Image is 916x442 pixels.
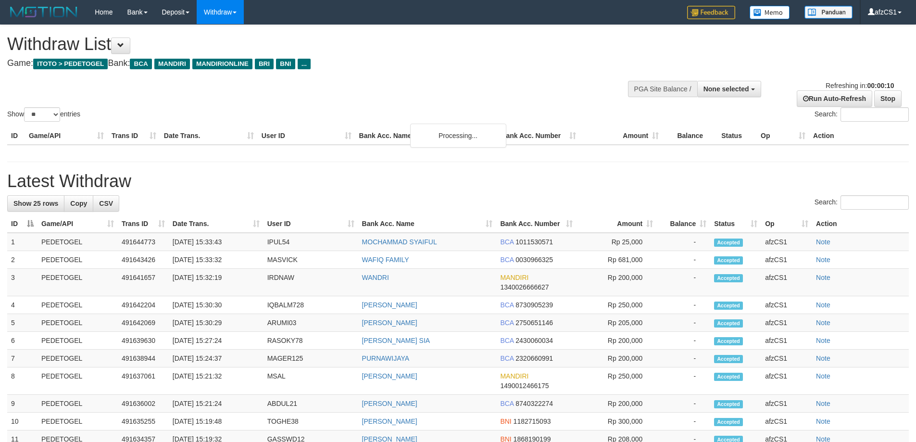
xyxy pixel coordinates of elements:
span: Copy 2430060034 to clipboard [515,337,553,344]
span: Show 25 rows [13,200,58,207]
img: Button%20Memo.svg [750,6,790,19]
h1: Latest Withdraw [7,172,909,191]
td: [DATE] 15:21:24 [169,395,264,413]
span: BCA [500,400,514,407]
td: afzCS1 [761,350,812,367]
td: PEDETOGEL [38,395,118,413]
th: Balance: activate to sort column ascending [657,215,710,233]
th: Op [757,127,809,145]
td: 491644773 [118,233,169,251]
td: [DATE] 15:24:37 [169,350,264,367]
td: Rp 250,000 [577,296,657,314]
a: Note [816,238,830,246]
td: - [657,314,710,332]
th: Date Trans. [160,127,258,145]
td: Rp 300,000 [577,413,657,430]
td: - [657,367,710,395]
td: RASOKY78 [264,332,358,350]
td: 491642069 [118,314,169,332]
span: Copy 2750651146 to clipboard [515,319,553,327]
a: [PERSON_NAME] [362,400,417,407]
a: Note [816,256,830,264]
td: afzCS1 [761,413,812,430]
span: MANDIRI [500,274,528,281]
td: 7 [7,350,38,367]
span: Accepted [714,337,743,345]
label: Search: [815,195,909,210]
td: - [657,350,710,367]
span: None selected [703,85,749,93]
span: Copy 8740322274 to clipboard [515,400,553,407]
td: [DATE] 15:30:30 [169,296,264,314]
td: 491636002 [118,395,169,413]
th: Amount [580,127,663,145]
td: 491643426 [118,251,169,269]
span: Copy 2320660991 to clipboard [515,354,553,362]
a: [PERSON_NAME] [362,301,417,309]
span: ITOTO > PEDETOGEL [33,59,108,69]
th: User ID: activate to sort column ascending [264,215,358,233]
td: afzCS1 [761,269,812,296]
div: PGA Site Balance / [628,81,697,97]
td: Rp 250,000 [577,367,657,395]
span: Accepted [714,256,743,265]
td: - [657,395,710,413]
td: PEDETOGEL [38,296,118,314]
td: PEDETOGEL [38,233,118,251]
th: Date Trans.: activate to sort column ascending [169,215,264,233]
a: [PERSON_NAME] [362,372,417,380]
td: 491642204 [118,296,169,314]
span: BCA [500,301,514,309]
a: Note [816,417,830,425]
a: Note [816,319,830,327]
td: [DATE] 15:27:24 [169,332,264,350]
span: Accepted [714,400,743,408]
a: Run Auto-Refresh [797,90,872,107]
td: 491639630 [118,332,169,350]
th: ID: activate to sort column descending [7,215,38,233]
span: BCA [130,59,151,69]
span: Copy 1490012466175 to clipboard [500,382,549,390]
td: MSAL [264,367,358,395]
a: Note [816,354,830,362]
h4: Game: Bank: [7,59,601,68]
th: Bank Acc. Number: activate to sort column ascending [496,215,577,233]
td: [DATE] 15:33:32 [169,251,264,269]
th: Bank Acc. Number [497,127,580,145]
td: [DATE] 15:30:29 [169,314,264,332]
td: - [657,332,710,350]
span: BNI [276,59,295,69]
a: MOCHAMMAD SYAIFUL [362,238,437,246]
td: afzCS1 [761,233,812,251]
input: Search: [841,107,909,122]
td: - [657,233,710,251]
td: PEDETOGEL [38,332,118,350]
td: MASVICK [264,251,358,269]
span: Accepted [714,355,743,363]
span: Copy 1011530571 to clipboard [515,238,553,246]
div: Processing... [410,124,506,148]
td: [DATE] 15:19:48 [169,413,264,430]
td: [DATE] 15:33:43 [169,233,264,251]
span: Copy 8730905239 to clipboard [515,301,553,309]
label: Search: [815,107,909,122]
td: 3 [7,269,38,296]
td: PEDETOGEL [38,367,118,395]
a: PURNAWIJAYA [362,354,410,362]
td: Rp 200,000 [577,395,657,413]
td: ABDUL21 [264,395,358,413]
a: Note [816,274,830,281]
span: Accepted [714,274,743,282]
th: Bank Acc. Name: activate to sort column ascending [358,215,497,233]
a: Note [816,337,830,344]
th: User ID [258,127,355,145]
a: WANDRI [362,274,389,281]
a: Stop [874,90,902,107]
td: 491641657 [118,269,169,296]
td: 8 [7,367,38,395]
a: [PERSON_NAME] [362,417,417,425]
td: - [657,269,710,296]
td: afzCS1 [761,296,812,314]
td: 10 [7,413,38,430]
td: PEDETOGEL [38,314,118,332]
